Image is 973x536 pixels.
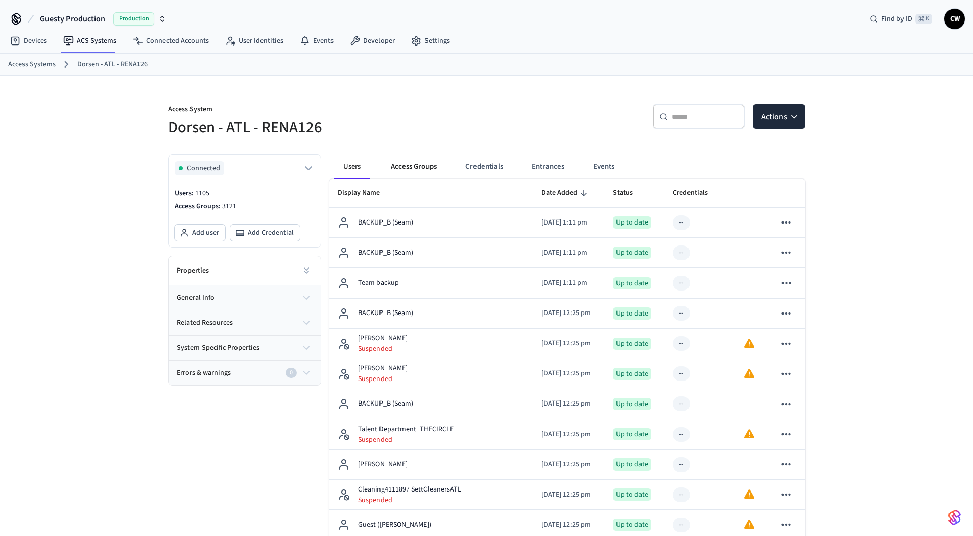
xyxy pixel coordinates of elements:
p: [DATE] 12:25 pm [541,368,597,379]
button: Actions [753,104,805,129]
span: related resources [177,318,233,328]
p: Suspended [358,495,461,505]
p: Access Groups: [175,201,315,212]
p: [DATE] 12:25 pm [541,489,597,500]
p: [DATE] 12:25 pm [541,308,597,319]
span: general info [177,293,215,303]
span: 3121 [222,201,236,211]
button: Access Groups [383,154,445,179]
div: Up to date [613,458,651,471]
button: Errors & warnings0 [169,361,321,385]
span: ⌘ K [915,14,932,24]
button: Users [334,154,370,179]
span: Add user [192,228,219,238]
p: [PERSON_NAME] [358,459,408,470]
div: -- [679,338,684,349]
div: Up to date [613,398,651,410]
a: Developer [342,32,403,50]
p: [DATE] 12:25 pm [541,429,597,440]
a: User Identities [217,32,292,50]
div: -- [679,217,684,228]
button: Connected [175,161,315,175]
div: 0 [286,368,297,378]
h5: Dorsen - ATL - RENA126 [168,117,481,138]
a: Settings [403,32,458,50]
a: ACS Systems [55,32,125,50]
div: -- [679,520,684,530]
div: Up to date [613,428,651,440]
p: [DATE] 12:25 pm [541,338,597,349]
button: Add user [175,225,225,241]
p: [DATE] 12:25 pm [541,398,597,409]
span: Find by ID [881,14,912,24]
div: Up to date [613,368,651,380]
p: [PERSON_NAME] [358,333,408,344]
button: Events [585,154,623,179]
p: [PERSON_NAME] [358,363,408,374]
div: -- [679,308,684,319]
div: -- [679,489,684,500]
button: general info [169,285,321,310]
button: Add Credential [230,225,300,241]
img: SeamLogoGradient.69752ec5.svg [948,509,961,526]
div: -- [679,278,684,288]
div: Up to date [613,247,651,259]
p: Guest ([PERSON_NAME]) [358,520,431,530]
p: Users: [175,188,315,199]
p: Suspended [358,344,408,354]
div: Up to date [613,338,651,350]
p: Access System [168,104,481,117]
button: related resources [169,310,321,335]
a: Events [292,32,342,50]
div: Up to date [613,277,651,289]
a: Dorsen - ATL - RENA126 [77,59,148,70]
a: Access Systems [8,59,56,70]
h2: Properties [177,265,209,276]
span: Connected [187,163,220,173]
button: system-specific properties [169,336,321,360]
p: Cleaning4111897 SettCleanersATL [358,484,461,495]
div: Find by ID⌘ K [862,10,940,28]
span: CW [945,10,964,28]
div: -- [679,398,684,409]
div: -- [679,248,684,258]
span: Display Name [338,185,393,201]
div: Up to date [613,216,651,229]
span: Status [613,185,646,201]
button: Entrances [524,154,573,179]
div: Up to date [613,307,651,320]
p: Suspended [358,374,408,384]
span: 1105 [195,188,209,198]
p: Suspended [358,435,454,445]
span: Errors & warnings [177,368,231,378]
div: -- [679,459,684,470]
p: BACKUP_B (Seam) [358,398,413,409]
p: BACKUP_B (Seam) [358,217,413,228]
div: Up to date [613,488,651,501]
div: Up to date [613,519,651,531]
a: Devices [2,32,55,50]
span: system-specific properties [177,343,259,353]
p: [DATE] 1:11 pm [541,278,597,288]
p: Talent Department_THECIRCLE [358,424,454,435]
p: BACKUP_B (Seam) [358,248,413,258]
p: [DATE] 1:11 pm [541,248,597,258]
a: Connected Accounts [125,32,217,50]
button: Credentials [457,154,511,179]
div: -- [679,429,684,440]
div: -- [679,368,684,379]
span: Credentials [673,185,721,201]
p: [DATE] 1:11 pm [541,217,597,228]
span: Date Added [541,185,590,201]
button: CW [944,9,965,29]
p: BACKUP_B (Seam) [358,308,413,319]
p: Team backup [358,278,399,288]
span: Guesty Production [40,13,105,25]
span: Production [113,12,154,26]
span: Add Credential [248,228,294,238]
p: [DATE] 12:25 pm [541,459,597,470]
p: [DATE] 12:25 pm [541,520,597,530]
